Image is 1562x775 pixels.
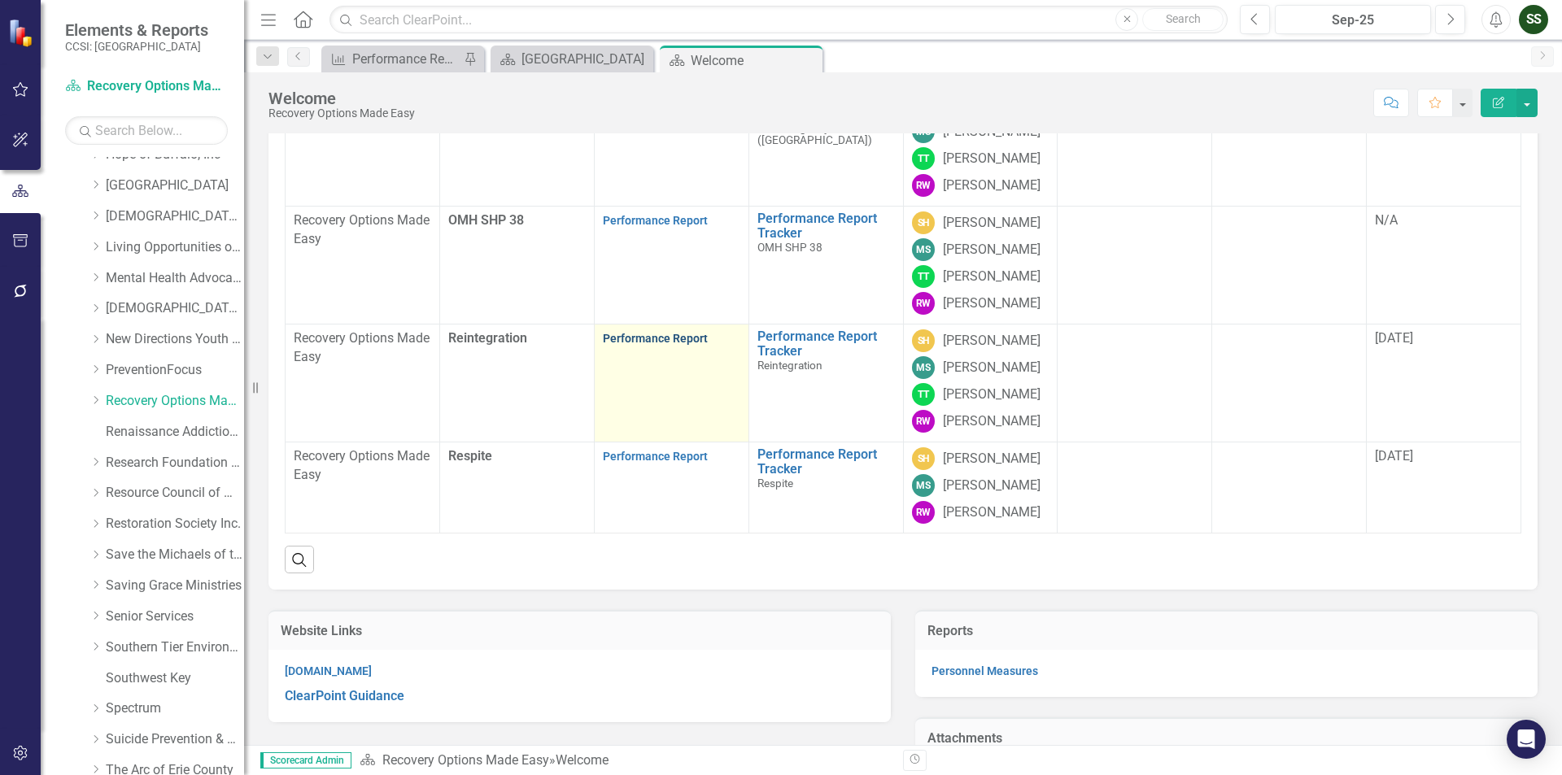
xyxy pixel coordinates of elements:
p: Recovery Options Made Easy [294,447,431,485]
a: Spectrum [106,699,244,718]
a: Recovery Options Made Easy [106,392,244,411]
a: Living Opportunities of DePaul [106,238,244,257]
td: Double-Click to Edit [594,442,748,533]
td: Double-Click to Edit [1212,207,1367,324]
a: Performance Report [603,450,708,463]
td: Double-Click to Edit [594,324,748,442]
span: [DATE] [1375,330,1413,346]
td: Double-Click to Edit [286,207,440,324]
td: Double-Click to Edit [594,207,748,324]
div: Open Intercom Messenger [1507,720,1546,759]
a: [DOMAIN_NAME] [285,664,372,677]
a: Save the Michaels of the World [106,546,244,564]
td: Double-Click to Edit [903,324,1058,442]
div: RW [912,174,935,197]
div: [PERSON_NAME] [943,450,1041,468]
div: [PERSON_NAME] [943,176,1041,195]
div: RW [912,410,935,433]
input: Search Below... [65,116,228,145]
td: Double-Click to Edit [1367,207,1521,324]
a: Performance Report [603,214,708,227]
a: Performance Report Tracker [757,447,895,476]
a: Recovery Options Made Easy [382,752,549,768]
a: Restoration Society Inc. [106,515,244,533]
button: Search [1142,8,1224,31]
td: Double-Click to Edit [1058,324,1212,442]
div: [PERSON_NAME] [943,332,1041,350]
a: Performance Report [325,49,460,69]
div: RW [912,501,935,524]
a: Suicide Prevention & Crisis Services [106,730,244,749]
a: [GEOGRAPHIC_DATA] [495,49,649,69]
p: Recovery Options Made Easy [294,329,431,367]
td: Double-Click to Edit Right Click for Context Menu [748,207,903,324]
td: Double-Click to Edit [1058,89,1212,207]
div: TT [912,383,935,406]
a: PreventionFocus [106,361,244,380]
td: Double-Click to Edit Right Click for Context Menu [748,324,903,442]
a: Mental Health Advocates [106,269,244,288]
td: Double-Click to Edit Right Click for Context Menu [748,89,903,207]
h3: Attachments [927,731,1525,746]
div: [PERSON_NAME] [943,294,1041,313]
div: Performance Report [352,49,460,69]
div: N/A [1375,211,1512,230]
div: SH [912,329,935,352]
div: RW [912,292,935,315]
td: Double-Click to Edit [594,89,748,207]
td: Double-Click to Edit [903,89,1058,207]
td: Double-Click to Edit [1367,442,1521,533]
td: Double-Click to Edit [286,442,440,533]
a: Research Foundation of SUNY [106,454,244,472]
div: Welcome [691,50,818,71]
div: [PERSON_NAME] [943,385,1041,404]
div: [PERSON_NAME] [943,241,1041,259]
p: Recovery Options Made Easy [294,211,431,249]
h3: Website Links [281,624,879,638]
span: Respite [757,477,793,490]
a: Renaissance Addiction Services, Inc. [106,423,244,442]
div: [PERSON_NAME] [943,268,1041,286]
td: Double-Click to Edit [1367,89,1521,207]
a: ClearPoint Guidance [285,688,404,703]
span: Search [1166,12,1201,25]
a: Resource Council of WNY [106,484,244,503]
h3: Reports [927,624,1525,638]
span: Respite [448,448,492,464]
div: SS [1519,5,1548,34]
div: [GEOGRAPHIC_DATA] [521,49,649,69]
div: [PERSON_NAME] [943,412,1041,431]
input: Search ClearPoint... [329,6,1228,34]
a: New Directions Youth & Family Services, Inc. [106,330,244,349]
div: MS [912,356,935,379]
div: MS [912,474,935,497]
div: [PERSON_NAME] [943,359,1041,377]
a: [DEMOGRAPHIC_DATA] Family Services [106,207,244,226]
td: Double-Click to Edit [1058,207,1212,324]
a: [GEOGRAPHIC_DATA] [106,176,244,195]
div: TT [912,265,935,288]
span: OMH SHP 38 [757,241,822,254]
span: Elements & Reports [65,20,208,40]
a: Performance Report [603,332,708,345]
a: Saving Grace Ministries [106,577,244,595]
a: Senior Services [106,607,244,626]
a: Performance Report Tracker [757,211,895,240]
td: Double-Click to Edit [286,89,440,207]
span: OMH SHP 38 [448,212,524,228]
td: Double-Click to Edit [286,324,440,442]
div: [PERSON_NAME] [943,503,1041,522]
td: Double-Click to Edit [1212,324,1367,442]
a: Southern Tier Environments for Living [106,638,244,657]
div: [PERSON_NAME] [943,477,1041,495]
td: Double-Click to Edit Right Click for Context Menu [748,442,903,533]
span: Scorecard Admin [260,752,351,768]
div: [PERSON_NAME] [943,214,1041,233]
small: CCSI: [GEOGRAPHIC_DATA] [65,40,208,53]
td: Double-Click to Edit [903,442,1058,533]
span: [DATE] [1375,448,1413,464]
div: Welcome [556,752,609,768]
td: Double-Click to Edit [1367,324,1521,442]
span: BPC Long Stay - 65 ([GEOGRAPHIC_DATA]) [757,121,872,146]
